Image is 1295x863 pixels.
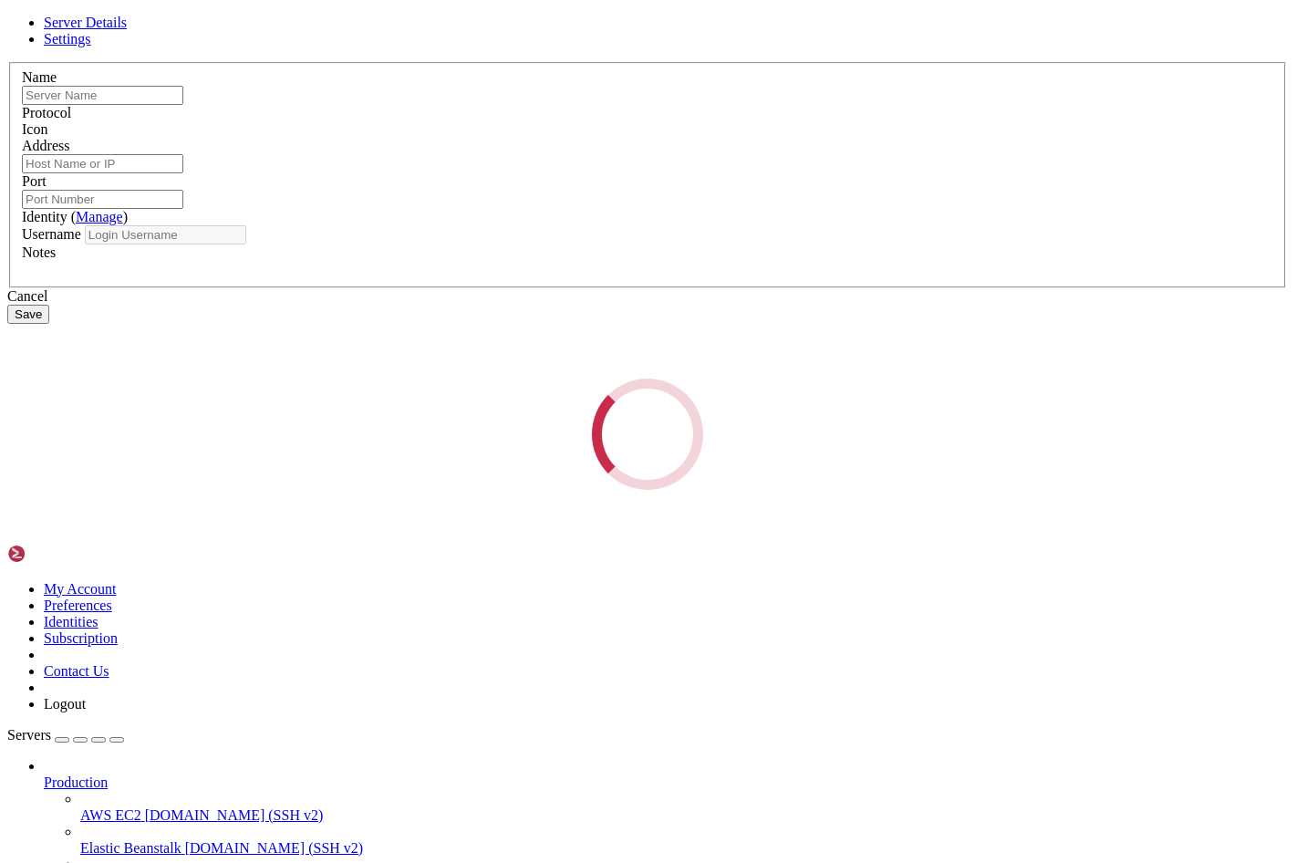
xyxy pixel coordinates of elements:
[22,226,81,242] label: Username
[592,379,703,490] div: Loading...
[22,138,69,153] label: Address
[44,630,118,646] a: Subscription
[22,121,47,137] label: Icon
[80,840,181,856] span: Elastic Beanstalk
[145,807,324,823] span: [DOMAIN_NAME] (SSH v2)
[44,614,98,629] a: Identities
[22,86,183,105] input: Server Name
[7,727,124,743] a: Servers
[7,288,1288,305] div: Cancel
[44,663,109,679] a: Contact Us
[22,105,71,120] label: Protocol
[80,824,1288,857] li: Elastic Beanstalk [DOMAIN_NAME] (SSH v2)
[76,209,123,224] a: Manage
[7,305,49,324] button: Save
[22,244,56,260] label: Notes
[80,840,1288,857] a: Elastic Beanstalk [DOMAIN_NAME] (SSH v2)
[7,7,1058,23] x-row: ERROR: Unable to open connection:
[44,15,127,30] a: Server Details
[80,791,1288,824] li: AWS EC2 [DOMAIN_NAME] (SSH v2)
[22,154,183,173] input: Host Name or IP
[44,775,1288,791] a: Production
[22,209,128,224] label: Identity
[80,807,141,823] span: AWS EC2
[7,545,112,563] img: Shellngn
[44,775,108,790] span: Production
[7,23,1058,38] x-row: Name does not resolve
[44,696,86,712] a: Logout
[44,581,117,597] a: My Account
[44,598,112,613] a: Preferences
[71,209,128,224] span: ( )
[185,840,364,856] span: [DOMAIN_NAME] (SSH v2)
[22,69,57,85] label: Name
[22,173,47,189] label: Port
[44,31,91,47] a: Settings
[22,190,183,209] input: Port Number
[7,727,51,743] span: Servers
[85,225,246,244] input: Login Username
[7,38,15,54] div: (0, 2)
[80,807,1288,824] a: AWS EC2 [DOMAIN_NAME] (SSH v2)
